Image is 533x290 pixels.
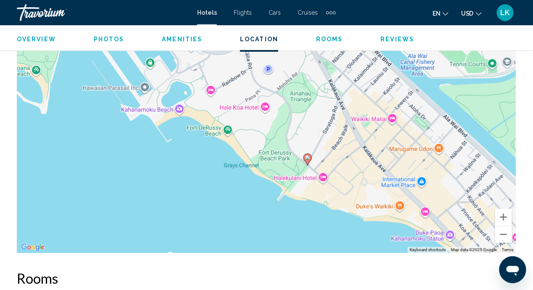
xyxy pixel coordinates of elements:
span: Rooms [316,36,343,43]
span: LK [501,8,510,17]
button: Location [240,35,278,43]
button: Extra navigation items [326,6,336,19]
a: Terms [502,247,514,252]
button: Keyboard shortcuts [410,247,446,253]
a: Cars [269,9,281,16]
button: Rooms [316,35,343,43]
a: Flights [234,9,252,16]
iframe: Button to launch messaging window [499,256,526,283]
button: Zoom in [495,209,512,226]
span: Overview [17,36,56,43]
button: Change currency [461,7,482,19]
button: User Menu [494,4,516,21]
button: Reviews [381,35,414,43]
a: Open this area in Google Maps (opens a new window) [19,242,47,253]
button: Overview [17,35,56,43]
span: USD [461,10,474,17]
img: Google [19,242,47,253]
a: Hotels [197,9,217,16]
button: Amenities [162,35,202,43]
a: Travorium [17,4,189,21]
button: Zoom out [495,226,512,243]
span: Reviews [381,36,414,43]
span: Amenities [162,36,202,43]
span: Photos [94,36,124,43]
button: Change language [433,7,449,19]
span: Map data ©2025 Google [451,247,497,252]
h2: Rooms [17,270,516,287]
span: Location [240,36,278,43]
a: Cruises [298,9,318,16]
button: Photos [94,35,124,43]
span: en [433,10,441,17]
